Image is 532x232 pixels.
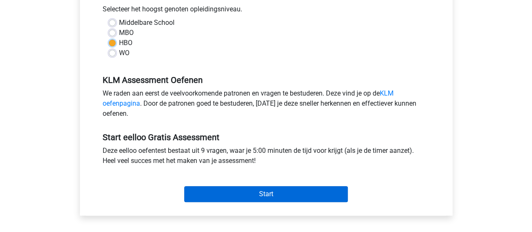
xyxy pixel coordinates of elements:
[103,132,430,142] h5: Start eelloo Gratis Assessment
[119,18,175,28] label: Middelbare School
[119,48,130,58] label: WO
[103,75,430,85] h5: KLM Assessment Oefenen
[96,4,436,18] div: Selecteer het hoogst genoten opleidingsniveau.
[119,38,132,48] label: HBO
[96,146,436,169] div: Deze eelloo oefentest bestaat uit 9 vragen, waar je 5:00 minuten de tijd voor krijgt (als je de t...
[184,186,348,202] input: Start
[119,28,134,38] label: MBO
[96,88,436,122] div: We raden aan eerst de veelvoorkomende patronen en vragen te bestuderen. Deze vind je op de . Door...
